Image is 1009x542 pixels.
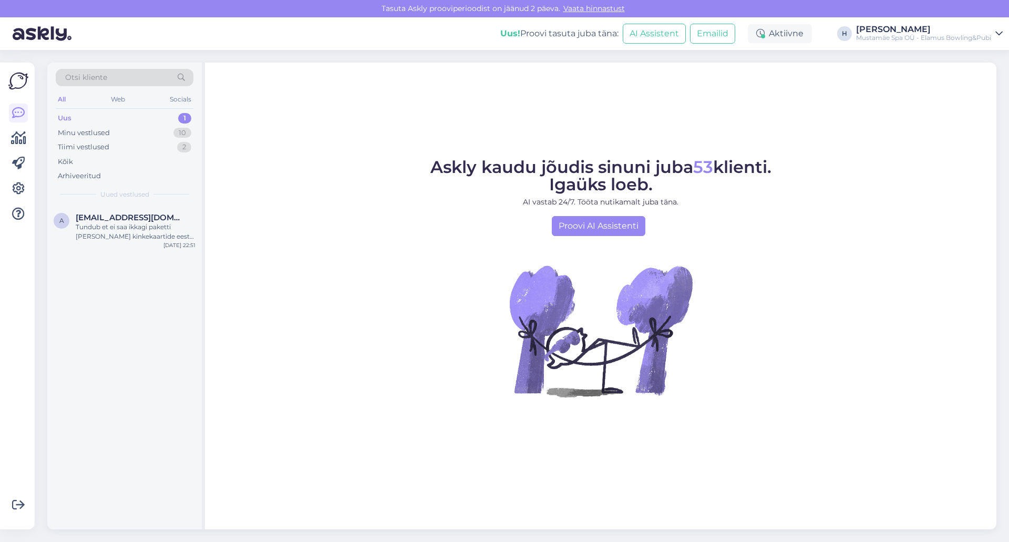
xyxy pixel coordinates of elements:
img: Askly Logo [8,71,28,91]
div: [DATE] 22:51 [163,241,195,249]
div: Proovi tasuta juba täna: [500,27,619,40]
span: Askly kaudu jõudis sinuni juba klienti. Igaüks loeb. [430,157,771,195]
p: AI vastab 24/7. Tööta nutikamalt juba täna. [430,197,771,208]
img: No Chat active [506,236,695,425]
span: 53 [693,157,713,177]
div: H [837,26,852,41]
div: All [56,93,68,106]
button: AI Assistent [623,24,686,44]
div: Tundub et ei saa ikkagi paketti [PERSON_NAME] kinkekaartide eest kui toitlustuse peab ette maksma... [76,222,195,241]
div: 1 [178,113,191,124]
a: [PERSON_NAME]Mustamäe Spa OÜ - Elamus Bowling&Pubi [856,25,1003,42]
div: 2 [177,142,191,152]
div: Kõik [58,157,73,167]
div: Aktiivne [748,24,812,43]
div: Socials [168,93,193,106]
a: Proovi AI Assistenti [552,216,645,236]
a: Vaata hinnastust [560,4,628,13]
span: andraisakar@gmail.com [76,213,185,222]
b: Uus! [500,28,520,38]
div: Minu vestlused [58,128,110,138]
button: Emailid [690,24,735,44]
span: Uued vestlused [100,190,149,199]
div: Tiimi vestlused [58,142,109,152]
span: Otsi kliente [65,72,107,83]
div: Arhiveeritud [58,171,101,181]
div: [PERSON_NAME] [856,25,991,34]
span: a [59,217,64,224]
div: Web [109,93,127,106]
div: Mustamäe Spa OÜ - Elamus Bowling&Pubi [856,34,991,42]
div: Uus [58,113,71,124]
div: 10 [173,128,191,138]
